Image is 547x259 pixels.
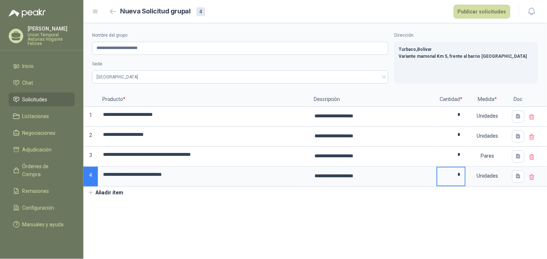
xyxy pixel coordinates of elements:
[9,9,46,17] img: Logo peakr
[22,204,54,212] span: Configuración
[22,146,52,154] span: Adjudicación
[22,162,68,178] span: Órdenes de Compra
[399,53,534,60] p: Variante mamonal Km 5, frente al barrio [GEOGRAPHIC_DATA]
[22,187,49,195] span: Remisiones
[466,147,509,164] div: Pares
[28,26,75,31] p: [PERSON_NAME]
[98,92,310,107] p: Producto
[9,76,75,90] a: Chat
[9,126,75,140] a: Negociaciones
[9,109,75,123] a: Licitaciones
[466,92,509,107] p: Medida
[96,72,384,82] span: Asturias
[22,96,48,104] span: Solicitudes
[466,108,509,124] div: Unidades
[437,92,466,107] p: Cantidad
[454,5,510,19] button: Publicar solicitudes
[466,167,509,184] div: Unidades
[197,7,205,16] div: 4
[9,184,75,198] a: Remisiones
[83,107,98,127] p: 1
[83,187,128,199] button: Añadir ítem
[28,33,75,46] p: Union Temporal Asturias Hogares Felices
[9,218,75,231] a: Manuales y ayuda
[466,128,509,144] div: Unidades
[509,92,527,107] p: Doc
[310,92,437,107] p: Descripción
[22,220,64,228] span: Manuales y ayuda
[120,6,191,17] h2: Nueva Solicitud grupal
[22,79,33,87] span: Chat
[9,201,75,215] a: Configuración
[22,129,56,137] span: Negociaciones
[83,147,98,167] p: 3
[9,59,75,73] a: Inicio
[9,93,75,106] a: Solicitudes
[9,143,75,157] a: Adjudicación
[92,32,388,39] label: Nombre del grupo
[22,62,34,70] span: Inicio
[9,159,75,181] a: Órdenes de Compra
[394,32,538,39] label: Dirección
[399,46,534,53] p: Turbaco , Bolívar
[22,112,49,120] span: Licitaciones
[92,61,388,68] label: Sede
[83,127,98,147] p: 2
[83,167,98,187] p: 4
